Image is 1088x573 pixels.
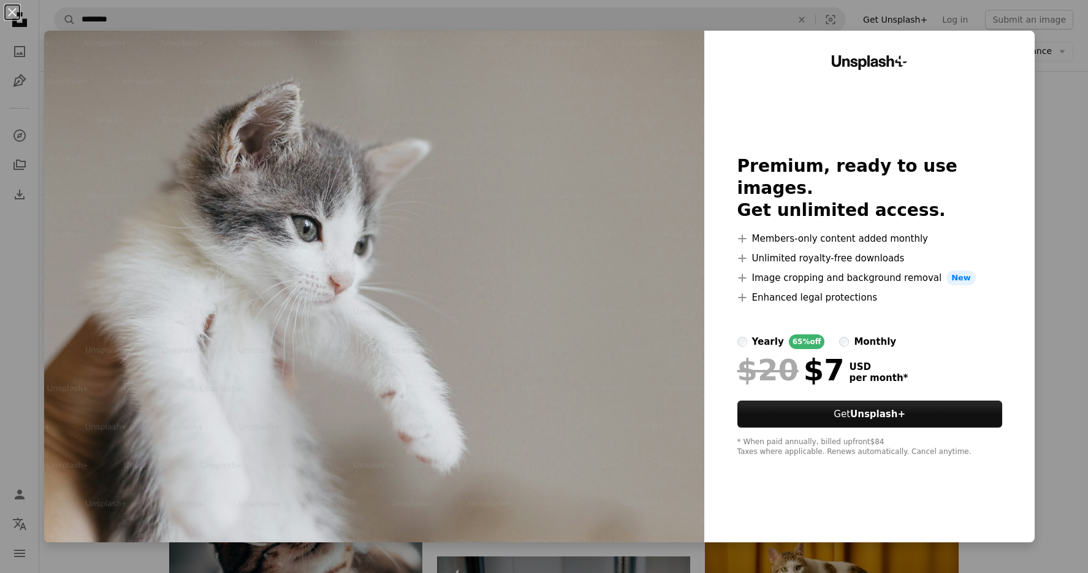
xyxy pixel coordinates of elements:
[850,361,908,372] span: USD
[737,354,799,386] span: $20
[789,334,825,349] div: 65% off
[839,337,849,347] input: monthly
[737,271,1002,285] li: Image cropping and background removal
[850,409,905,420] strong: Unsplash+
[737,401,1002,428] button: GetUnsplash+
[946,271,976,285] span: New
[752,334,784,349] div: yearly
[850,372,908,383] span: per month *
[737,337,747,347] input: yearly65%off
[737,155,1002,221] h2: Premium, ready to use images. Get unlimited access.
[854,334,896,349] div: monthly
[737,354,845,386] div: $7
[737,231,1002,246] li: Members-only content added monthly
[737,437,1002,457] div: * When paid annually, billed upfront $84 Taxes where applicable. Renews automatically. Cancel any...
[737,290,1002,305] li: Enhanced legal protections
[737,251,1002,266] li: Unlimited royalty-free downloads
